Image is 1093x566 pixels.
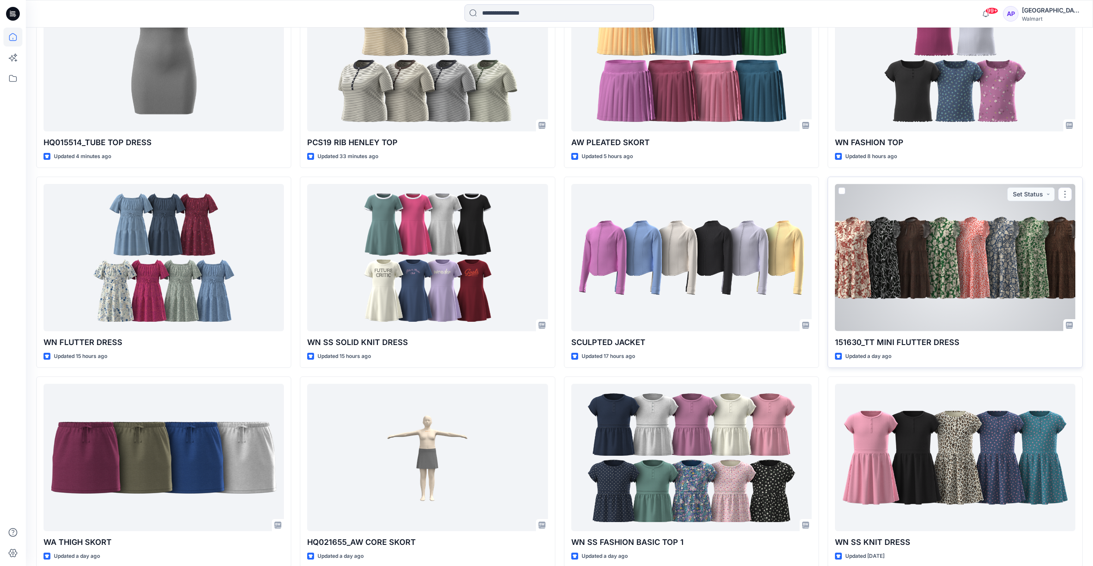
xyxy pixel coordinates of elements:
[582,552,628,561] p: Updated a day ago
[835,184,1075,331] a: 151630_TT MINI FLUTTER DRESS
[582,152,633,161] p: Updated 5 hours ago
[307,184,548,331] a: WN SS SOLID KNIT DRESS
[582,352,635,361] p: Updated 17 hours ago
[985,7,998,14] span: 99+
[44,137,284,149] p: HQ015514_TUBE TOP DRESS
[571,336,812,348] p: SCULPTED JACKET
[835,536,1075,548] p: WN SS KNIT DRESS
[845,152,897,161] p: Updated 8 hours ago
[571,536,812,548] p: WN SS FASHION BASIC TOP 1
[318,152,378,161] p: Updated 33 minutes ago
[571,384,812,531] a: WN SS FASHION BASIC TOP 1
[54,552,100,561] p: Updated a day ago
[571,137,812,149] p: AW PLEATED SKORT
[1022,5,1082,16] div: [GEOGRAPHIC_DATA]
[44,536,284,548] p: WA THIGH SKORT
[44,384,284,531] a: WA THIGH SKORT
[54,352,107,361] p: Updated 15 hours ago
[835,137,1075,149] p: WN FASHION TOP
[307,536,548,548] p: HQ021655_AW CORE SKORT
[44,336,284,348] p: WN FLUTTER DRESS
[571,184,812,331] a: SCULPTED JACKET
[307,137,548,149] p: PCS19 RIB HENLEY TOP
[1003,6,1018,22] div: AP
[318,352,371,361] p: Updated 15 hours ago
[1022,16,1082,22] div: Walmart
[307,336,548,348] p: WN SS SOLID KNIT DRESS
[44,184,284,331] a: WN FLUTTER DRESS
[845,352,891,361] p: Updated a day ago
[835,336,1075,348] p: 151630_TT MINI FLUTTER DRESS
[318,552,364,561] p: Updated a day ago
[835,384,1075,531] a: WN SS KNIT DRESS
[307,384,548,531] a: HQ021655_AW CORE SKORT
[845,552,884,561] p: Updated [DATE]
[54,152,111,161] p: Updated 4 minutes ago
